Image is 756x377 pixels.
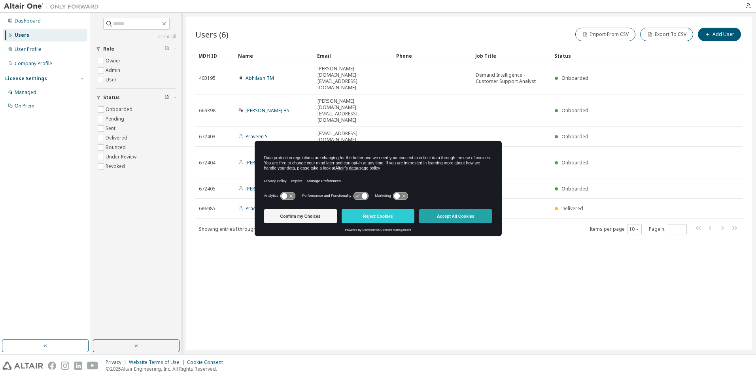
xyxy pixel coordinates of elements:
[199,75,215,81] span: 403195
[164,94,169,101] span: Clear filter
[106,114,126,124] label: Pending
[199,186,215,192] span: 672405
[561,107,588,114] span: Onboarded
[246,205,269,212] a: Pradeep R
[629,226,640,232] button: 10
[246,133,268,140] a: Praveen S
[96,40,176,58] button: Role
[318,66,389,91] span: [PERSON_NAME][DOMAIN_NAME][EMAIL_ADDRESS][DOMAIN_NAME]
[246,159,282,166] a: [PERSON_NAME]
[74,362,82,370] img: linkedin.svg
[475,49,548,62] div: Job Title
[106,359,129,366] div: Privacy
[561,205,583,212] span: Delivered
[198,49,232,62] div: MDH ID
[2,362,43,370] img: altair_logo.svg
[106,75,118,85] label: User
[590,224,642,234] span: Items per page
[698,28,741,41] button: Add User
[649,224,687,234] span: Page n.
[4,2,103,10] img: Altair One
[318,130,389,143] span: [EMAIL_ADDRESS][DOMAIN_NAME]
[15,89,36,96] div: Managed
[575,28,635,41] button: Import From CSV
[199,134,215,140] span: 672403
[187,359,228,366] div: Cookie Consent
[317,49,390,62] div: Email
[15,46,42,53] div: User Profile
[15,32,29,38] div: Users
[199,205,215,212] span: 686985
[15,103,34,109] div: On Prem
[106,124,117,133] label: Sent
[96,34,176,40] a: Clear all
[48,362,56,370] img: facebook.svg
[561,159,588,166] span: Onboarded
[5,75,47,82] div: License Settings
[106,56,122,66] label: Owner
[106,143,127,152] label: Bounced
[195,29,229,40] span: Users (6)
[103,46,114,52] span: Role
[199,226,266,232] span: Showing entries 1 through 6 of 6
[561,75,588,81] span: Onboarded
[15,60,52,67] div: Company Profile
[103,94,120,101] span: Status
[561,133,588,140] span: Onboarded
[106,66,122,75] label: Admin
[199,107,215,114] span: 669398
[246,75,274,81] a: Abhilash TM
[87,362,98,370] img: youtube.svg
[61,362,69,370] img: instagram.svg
[561,185,588,192] span: Onboarded
[106,105,134,114] label: Onboarded
[238,49,311,62] div: Name
[318,98,389,123] span: [PERSON_NAME][DOMAIN_NAME][EMAIL_ADDRESS][DOMAIN_NAME]
[106,133,129,143] label: Delivered
[106,152,138,162] label: Under Review
[246,185,282,192] a: [PERSON_NAME]
[106,366,228,372] p: © 2025 Altair Engineering, Inc. All Rights Reserved.
[106,162,127,171] label: Revoked
[554,49,701,62] div: Status
[15,18,41,24] div: Dashboard
[199,160,215,166] span: 672404
[640,28,693,41] button: Export To CSV
[164,46,169,52] span: Clear filter
[129,359,187,366] div: Website Terms of Use
[396,49,469,62] div: Phone
[246,107,289,114] a: [PERSON_NAME] BS
[476,72,548,85] span: Demand Intelligence - Customer Support Analyst
[96,89,176,106] button: Status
